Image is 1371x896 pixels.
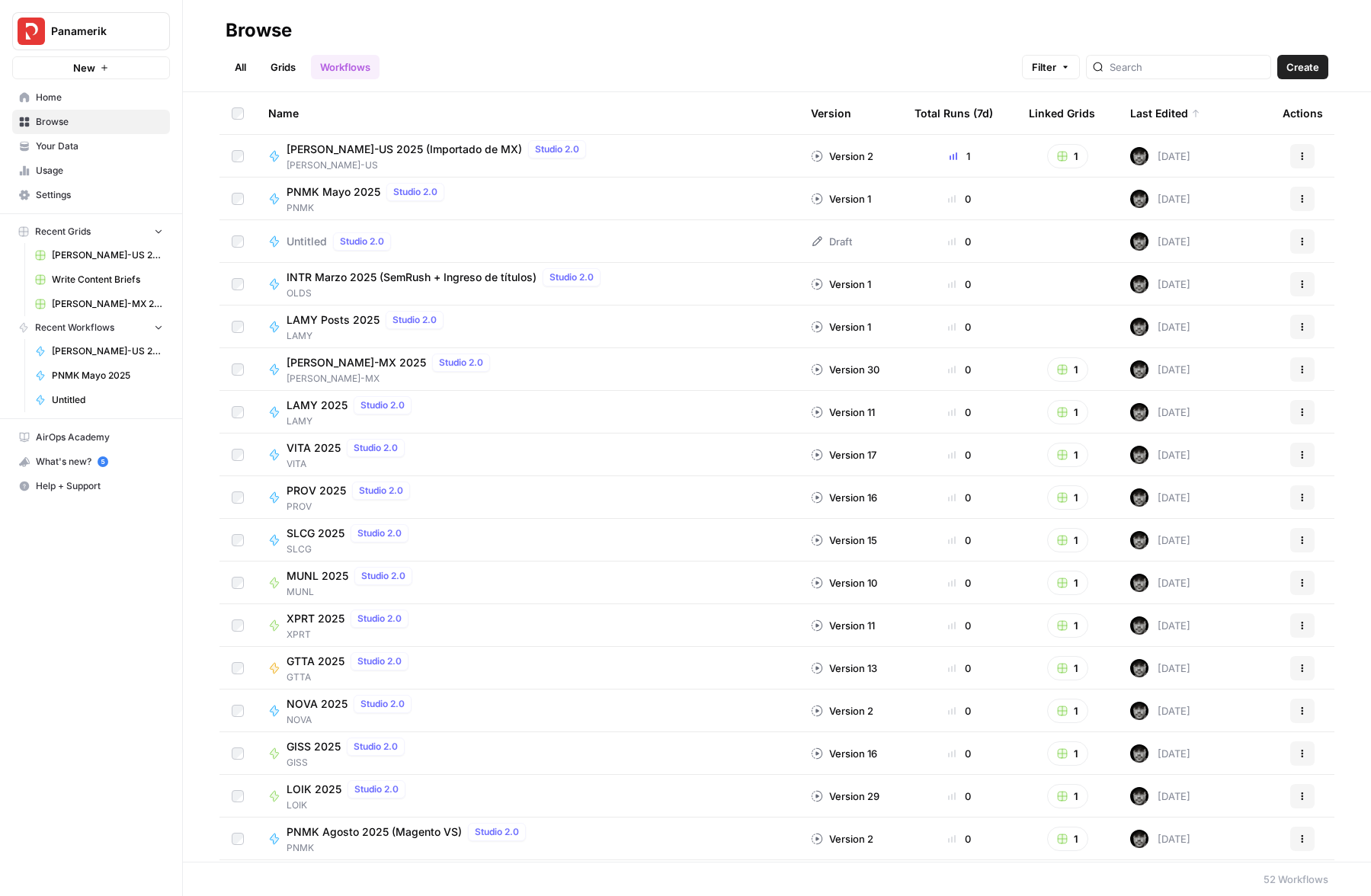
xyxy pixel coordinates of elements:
span: Studio 2.0 [357,654,402,668]
div: 0 [915,447,1004,462]
button: Workspace: Panamerik [12,12,170,50]
a: 5 [98,456,108,467]
div: [DATE] [1130,190,1190,208]
img: Panamerik Logo [18,18,45,45]
span: Create [1286,59,1319,75]
div: 1 [915,149,1004,164]
span: Usage [36,164,163,178]
img: qih5pob56m8oz1g80dimu1ehrj3s [1130,147,1148,165]
span: Untitled [52,393,163,407]
span: Home [36,91,163,104]
a: XPRT 2025Studio 2.0XPRT [268,610,786,642]
button: 1 [1047,443,1088,467]
span: XPRT [287,628,415,642]
img: qih5pob56m8oz1g80dimu1ehrj3s [1130,659,1148,677]
img: qih5pob56m8oz1g80dimu1ehrj3s [1130,190,1148,208]
div: [DATE] [1130,531,1190,549]
span: Studio 2.0 [393,185,437,199]
a: NOVA 2025Studio 2.0NOVA [268,695,786,727]
img: qih5pob56m8oz1g80dimu1ehrj3s [1130,531,1148,549]
span: GISS 2025 [287,739,341,754]
span: Panamerik [51,24,143,39]
div: 0 [915,533,1004,548]
div: [DATE] [1130,147,1190,165]
a: Untitled [28,388,170,412]
div: [DATE] [1130,702,1190,720]
span: Studio 2.0 [361,569,405,583]
button: Recent Grids [12,220,170,243]
span: Studio 2.0 [360,697,405,711]
div: Version 1 [811,277,871,292]
div: Version 11 [811,618,875,633]
span: Help + Support [36,479,163,493]
span: MUNL [287,585,418,599]
button: New [12,56,170,79]
div: [DATE] [1130,360,1190,379]
img: qih5pob56m8oz1g80dimu1ehrj3s [1130,616,1148,635]
div: 0 [915,575,1004,590]
div: [DATE] [1130,403,1190,421]
a: LAMY Posts 2025Studio 2.0LAMY [268,311,786,343]
a: VITA 2025Studio 2.0VITA [268,439,786,471]
span: Studio 2.0 [439,356,483,370]
img: qih5pob56m8oz1g80dimu1ehrj3s [1130,403,1148,421]
span: VITA 2025 [287,440,341,456]
div: [DATE] [1130,232,1190,251]
button: 1 [1047,699,1088,723]
div: 0 [915,789,1004,804]
div: Version 30 [811,362,879,377]
a: UntitledStudio 2.0 [268,232,786,251]
button: Create [1277,55,1328,79]
span: GTTA 2025 [287,654,344,669]
img: qih5pob56m8oz1g80dimu1ehrj3s [1130,574,1148,592]
div: [DATE] [1130,318,1190,336]
div: 0 [915,277,1004,292]
span: LAMY Posts 2025 [287,312,380,328]
span: NOVA 2025 [287,696,348,712]
a: GISS 2025Studio 2.0GISS [268,738,786,770]
span: OLDS [287,286,607,300]
div: 0 [915,405,1004,420]
span: LAMY [287,414,418,428]
span: SLCG [287,542,415,556]
span: PNMK [287,201,450,215]
span: LOIK [287,798,412,812]
div: [DATE] [1130,488,1190,507]
div: Last Edited [1130,92,1200,134]
div: 0 [915,362,1004,377]
div: Browse [226,18,292,43]
a: All [226,55,255,79]
div: [DATE] [1130,574,1190,592]
span: INTR Marzo 2025 (SemRush + Ingreso de títulos) [287,270,537,285]
div: [DATE] [1130,275,1190,293]
a: LAMY 2025Studio 2.0LAMY [268,396,786,428]
span: Studio 2.0 [357,526,402,540]
button: 1 [1047,144,1088,168]
div: 0 [915,490,1004,505]
img: qih5pob56m8oz1g80dimu1ehrj3s [1130,360,1148,379]
span: [PERSON_NAME]-MX 2025 [287,355,426,370]
div: 0 [915,831,1004,846]
span: Studio 2.0 [357,612,402,626]
div: Version 16 [811,490,877,505]
div: 52 Workflows [1264,872,1328,887]
span: Studio 2.0 [354,740,398,754]
span: [PERSON_NAME]-MX 2025 Posts [52,297,163,311]
span: Studio 2.0 [475,825,519,839]
div: Version 1 [811,191,871,206]
text: 5 [101,458,104,466]
div: 0 [915,234,1004,249]
span: GISS [287,756,411,770]
a: INTR Marzo 2025 (SemRush + Ingreso de títulos)Studio 2.0OLDS [268,268,786,300]
span: Studio 2.0 [535,142,579,156]
span: Recent Grids [35,225,91,238]
a: AirOps Academy [12,425,170,450]
button: 1 [1047,485,1088,510]
div: Version 17 [811,447,876,462]
span: SLCG 2025 [287,526,344,541]
div: Version 13 [811,661,877,676]
div: 0 [915,661,1004,676]
a: LOIK 2025Studio 2.0LOIK [268,780,786,812]
div: Version 11 [811,405,875,420]
div: [DATE] [1130,787,1190,805]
